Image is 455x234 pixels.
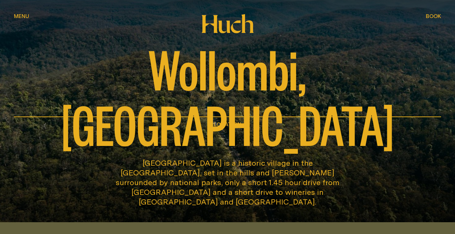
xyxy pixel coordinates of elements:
span: Wollombi, [GEOGRAPHIC_DATA] [14,40,441,151]
span: Menu [14,14,29,19]
button: show booking tray [426,12,441,21]
h1: Location [214,120,241,128]
button: show menu [14,12,29,21]
p: [GEOGRAPHIC_DATA] is a historic village in the [GEOGRAPHIC_DATA], set in the hills and [PERSON_NA... [111,158,344,207]
span: Book [426,14,441,19]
